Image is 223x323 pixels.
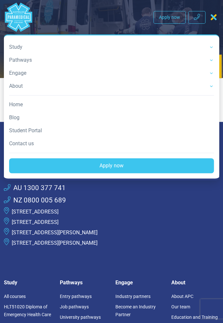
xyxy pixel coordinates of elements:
a: Industry partners [115,294,151,299]
h5: Study [4,279,52,286]
a: [STREET_ADDRESS] [12,219,59,225]
a: Apply now [153,11,186,24]
a: Become an Industry Partner [115,304,156,317]
a: About APC [171,294,193,299]
a: [STREET_ADDRESS][PERSON_NAME] [12,229,98,236]
a: Student Portal [9,124,214,137]
a: Home [9,98,214,111]
a: HLT51020 Diploma of Emergency Health Care [4,304,51,317]
h5: Pathways [60,279,108,286]
a: All courses [4,294,26,299]
a: Entry pathways [60,294,92,299]
a: NZ 0800 005 689 [4,195,66,205]
a: Study [9,41,214,54]
h5: Engage [115,279,164,286]
a: Our team [171,304,190,309]
a: AU 1300 377 741 [4,183,66,193]
a: Apply now [9,158,214,173]
a: Engage [9,67,214,80]
a: [STREET_ADDRESS][PERSON_NAME] [12,240,98,246]
a: Job pathways [60,304,89,309]
a: Blog [9,111,214,124]
a: University pathways [60,315,101,320]
a: Pathways [9,54,214,67]
h5: About [171,279,219,286]
a: Contact us [9,137,214,150]
a: [STREET_ADDRESS] [12,209,59,215]
a: Australian Paramedical College [4,3,33,32]
a: About [9,80,214,93]
button: Toggle navigation [208,11,219,23]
